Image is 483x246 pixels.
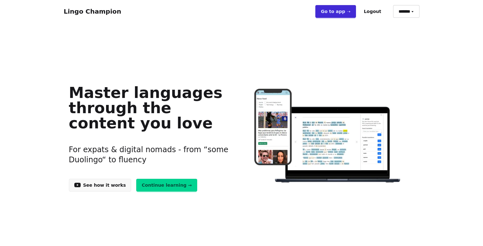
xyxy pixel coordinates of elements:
a: Lingo Champion [64,8,121,15]
button: Logout [359,5,387,18]
a: See how it works [69,179,131,191]
a: Go to app ➝ [315,5,356,18]
img: Learn languages online [242,89,414,184]
h1: Master languages through the content you love [69,85,232,131]
a: Continue learning → [136,179,197,191]
h3: For expats & digital nomads - from “some Duolingo“ to fluency [69,137,232,172]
